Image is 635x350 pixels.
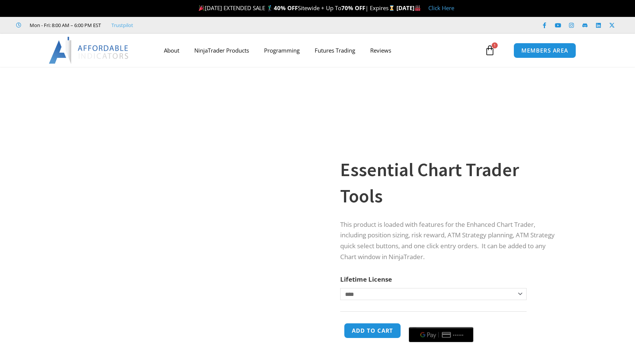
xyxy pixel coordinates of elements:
a: Programming [257,42,307,59]
p: This product is loaded with features for the Enhanced Chart Trader, including position sizing, ri... [340,219,559,263]
img: ⌛ [389,5,395,11]
img: LogoAI | Affordable Indicators – NinjaTrader [49,37,129,64]
a: Reviews [363,42,399,59]
h1: Essential Chart Trader Tools [340,157,559,209]
strong: [DATE] [396,4,421,12]
button: Add to cart [344,323,401,338]
strong: 70% OFF [341,4,365,12]
span: [DATE] EXTENDED SALE 🏌️‍♂️ Sitewide + Up To | Expires [197,4,396,12]
a: 1 [473,39,506,61]
a: Click Here [428,4,454,12]
a: Trustpilot [111,21,133,30]
a: Futures Trading [307,42,363,59]
span: MEMBERS AREA [521,48,568,53]
strong: 40% OFF [274,4,298,12]
a: NinjaTrader Products [187,42,257,59]
nav: Menu [156,42,483,59]
img: 🏭 [415,5,420,11]
a: MEMBERS AREA [513,43,576,58]
a: About [156,42,187,59]
text: •••••• [453,332,465,338]
label: Lifetime License [340,275,392,284]
span: 1 [492,42,498,48]
span: Mon - Fri: 8:00 AM – 6:00 PM EST [28,21,101,30]
img: 🎉 [199,5,204,11]
button: Buy with GPay [409,327,473,342]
